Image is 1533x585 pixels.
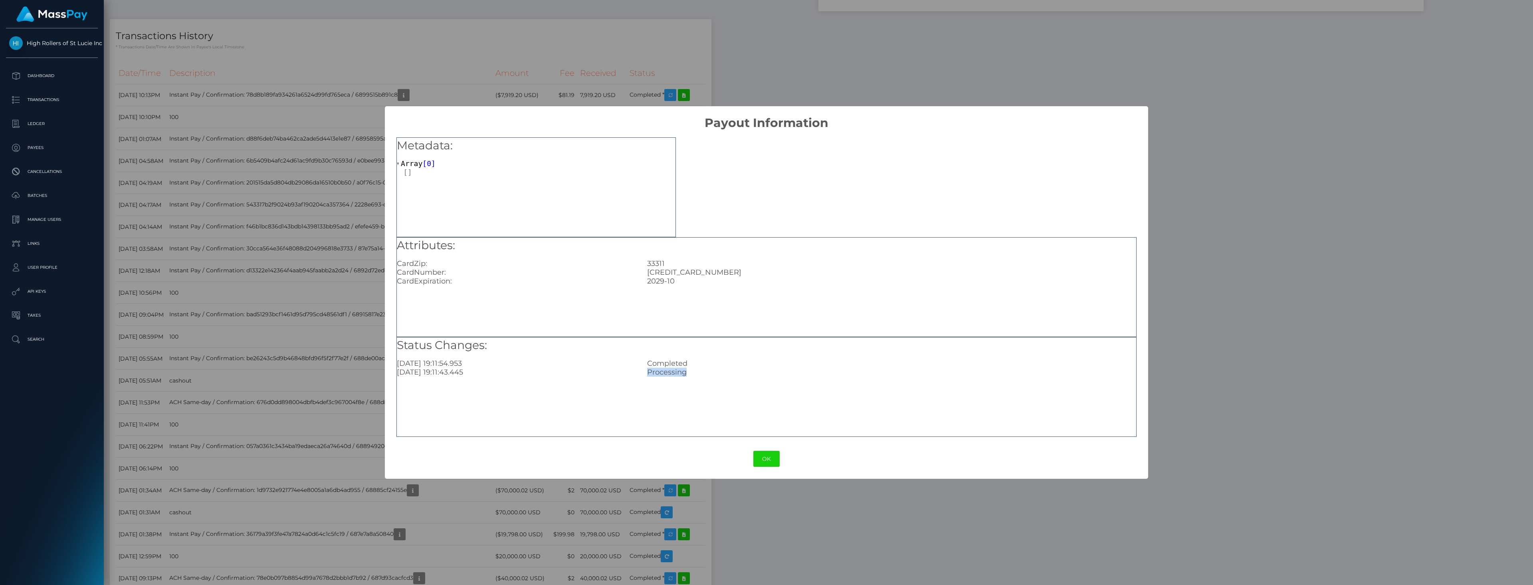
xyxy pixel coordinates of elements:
[9,333,95,345] p: Search
[6,40,98,47] span: High Rollers of St Lucie Inc
[641,277,1142,286] div: 2029-10
[9,70,95,82] p: Dashboard
[641,259,1142,268] div: 33311
[9,262,95,274] p: User Profile
[391,368,641,377] div: [DATE] 19:11:43.445
[641,268,1142,277] div: [CREDIT_CARD_NUMBER]
[422,159,427,168] span: [
[9,309,95,321] p: Taxes
[397,337,1136,353] h5: Status Changes:
[391,277,641,286] div: CardExpiration:
[9,166,95,178] p: Cancellations
[431,159,436,168] span: ]
[397,238,1136,254] h5: Attributes:
[9,36,23,50] img: High Rollers of St Lucie Inc
[9,238,95,250] p: Links
[9,214,95,226] p: Manage Users
[397,138,675,154] h5: Metadata:
[9,94,95,106] p: Transactions
[427,159,431,168] span: 0
[391,359,641,368] div: [DATE] 19:11:54.953
[401,159,422,168] span: Array
[9,142,95,154] p: Payees
[641,368,1142,377] div: Processing
[385,106,1148,130] h2: Payout Information
[641,359,1142,368] div: Completed
[753,451,780,467] button: OK
[391,268,641,277] div: CardNumber:
[9,286,95,297] p: API Keys
[9,118,95,130] p: Ledger
[16,6,87,22] img: MassPay Logo
[9,190,95,202] p: Batches
[391,259,641,268] div: CardZip:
